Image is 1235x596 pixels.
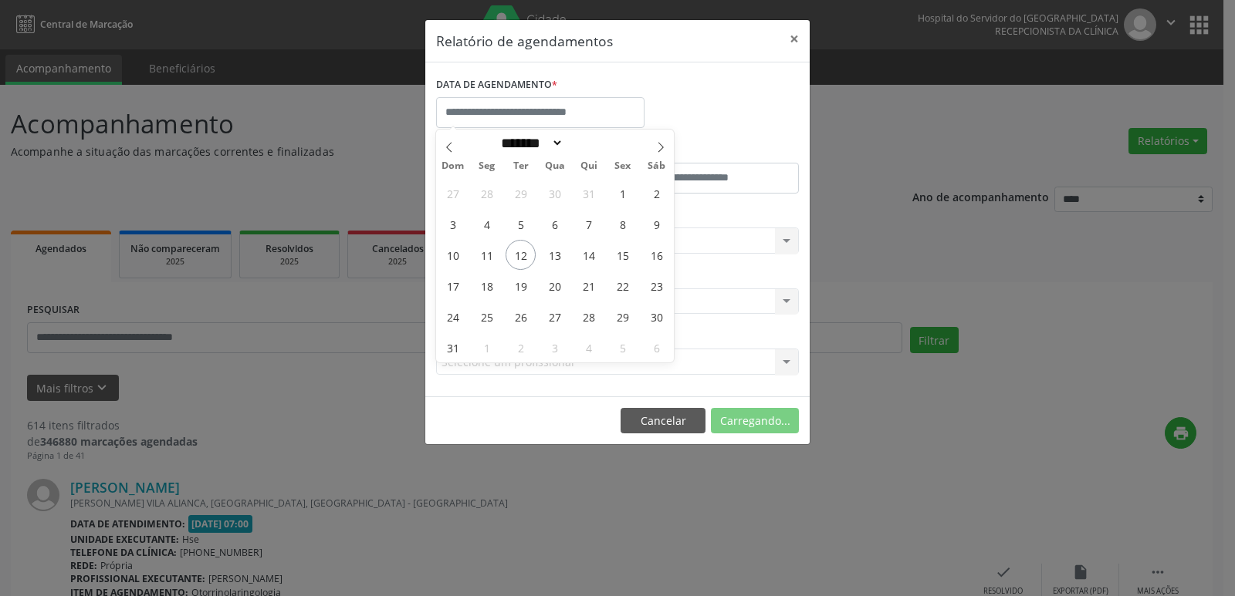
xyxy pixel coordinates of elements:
[574,332,604,362] span: Setembro 4, 2025
[540,271,570,301] span: Agosto 20, 2025
[607,332,638,362] span: Setembro 5, 2025
[438,271,468,301] span: Agosto 17, 2025
[607,301,638,332] span: Agosto 29, 2025
[641,240,672,270] span: Agosto 16, 2025
[779,20,810,58] button: Close
[641,178,672,208] span: Agosto 2, 2025
[540,301,570,332] span: Agosto 27, 2025
[641,301,672,332] span: Agosto 30, 2025
[436,31,613,51] h5: Relatório de agendamentos
[640,161,674,171] span: Sáb
[607,209,638,239] span: Agosto 8, 2025
[506,332,536,362] span: Setembro 2, 2025
[641,332,672,362] span: Setembro 6, 2025
[607,240,638,270] span: Agosto 15, 2025
[606,161,640,171] span: Sex
[496,135,563,151] select: Month
[540,240,570,270] span: Agosto 13, 2025
[540,209,570,239] span: Agosto 6, 2025
[504,161,538,171] span: Ter
[538,161,572,171] span: Qua
[438,178,468,208] span: Julho 27, 2025
[472,332,502,362] span: Setembro 1, 2025
[621,139,799,163] label: ATÉ
[506,271,536,301] span: Agosto 19, 2025
[470,161,504,171] span: Seg
[506,240,536,270] span: Agosto 12, 2025
[506,301,536,332] span: Agosto 26, 2025
[563,135,614,151] input: Year
[436,73,557,97] label: DATA DE AGENDAMENTO
[641,209,672,239] span: Agosto 9, 2025
[506,209,536,239] span: Agosto 5, 2025
[472,209,502,239] span: Agosto 4, 2025
[472,240,502,270] span: Agosto 11, 2025
[436,161,470,171] span: Dom
[574,271,604,301] span: Agosto 21, 2025
[574,209,604,239] span: Agosto 7, 2025
[574,301,604,332] span: Agosto 28, 2025
[540,332,570,362] span: Setembro 3, 2025
[472,178,502,208] span: Julho 28, 2025
[438,301,468,332] span: Agosto 24, 2025
[506,178,536,208] span: Julho 29, 2025
[574,178,604,208] span: Julho 31, 2025
[607,178,638,208] span: Agosto 1, 2025
[621,408,705,434] button: Cancelar
[438,240,468,270] span: Agosto 10, 2025
[472,301,502,332] span: Agosto 25, 2025
[574,240,604,270] span: Agosto 14, 2025
[540,178,570,208] span: Julho 30, 2025
[472,271,502,301] span: Agosto 18, 2025
[438,209,468,239] span: Agosto 3, 2025
[641,271,672,301] span: Agosto 23, 2025
[572,161,606,171] span: Qui
[438,332,468,362] span: Agosto 31, 2025
[607,271,638,301] span: Agosto 22, 2025
[711,408,799,434] button: Carregando...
